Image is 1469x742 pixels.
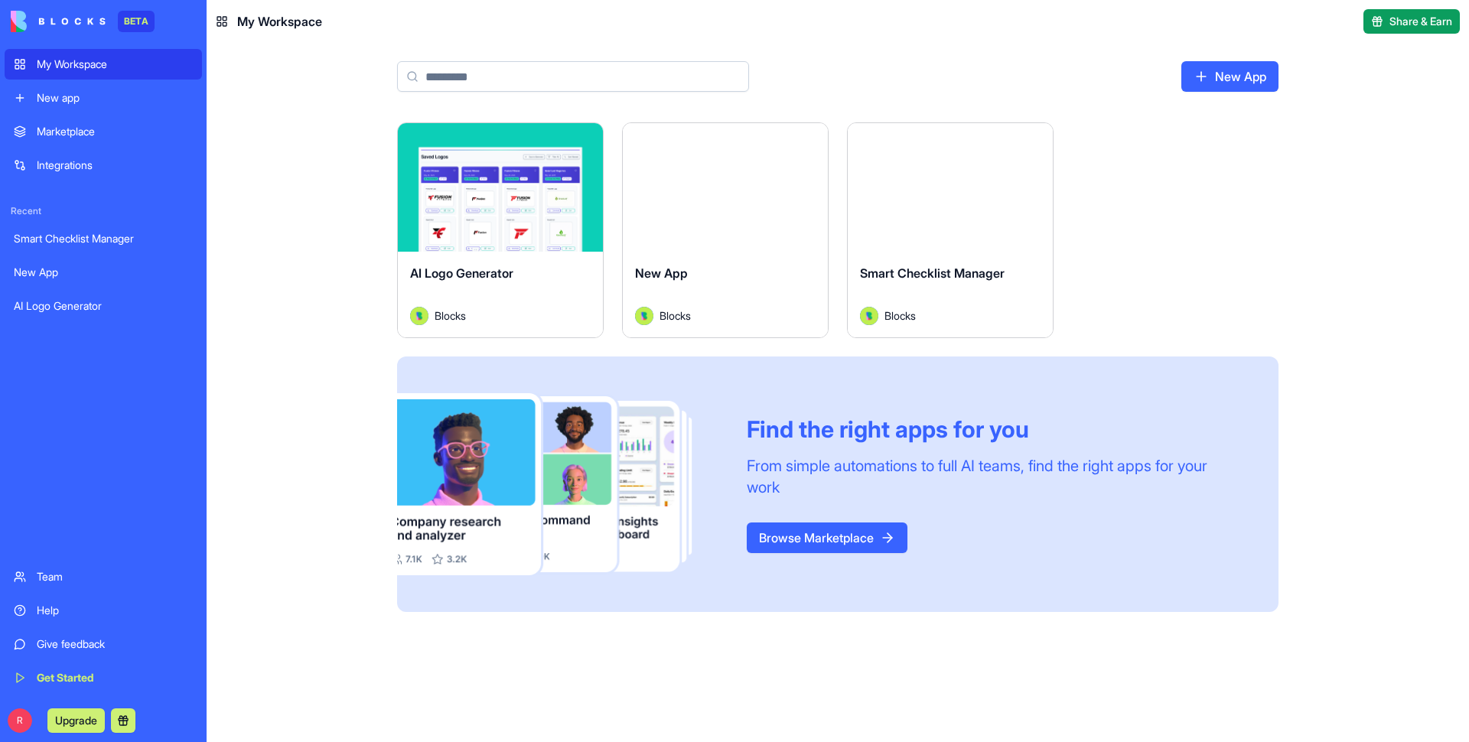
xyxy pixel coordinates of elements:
[1181,61,1278,92] a: New App
[635,307,653,325] img: Avatar
[47,708,105,733] button: Upgrade
[5,223,202,254] a: Smart Checklist Manager
[37,57,193,72] div: My Workspace
[1363,9,1460,34] button: Share & Earn
[5,629,202,659] a: Give feedback
[5,49,202,80] a: My Workspace
[622,122,829,338] a: New AppAvatarBlocks
[11,11,155,32] a: BETA
[747,415,1242,443] div: Find the right apps for you
[435,308,466,324] span: Blocks
[397,122,604,338] a: AI Logo GeneratorAvatarBlocks
[237,12,322,31] span: My Workspace
[11,11,106,32] img: logo
[37,603,193,618] div: Help
[37,124,193,139] div: Marketplace
[847,122,1054,338] a: Smart Checklist ManagerAvatarBlocks
[747,522,907,553] a: Browse Marketplace
[37,90,193,106] div: New app
[860,307,878,325] img: Avatar
[37,636,193,652] div: Give feedback
[14,231,193,246] div: Smart Checklist Manager
[635,265,688,281] span: New App
[37,158,193,173] div: Integrations
[5,595,202,626] a: Help
[884,308,916,324] span: Blocks
[5,150,202,181] a: Integrations
[410,307,428,325] img: Avatar
[410,265,513,281] span: AI Logo Generator
[8,708,32,733] span: R
[118,11,155,32] div: BETA
[5,662,202,693] a: Get Started
[1389,14,1452,29] span: Share & Earn
[5,116,202,147] a: Marketplace
[37,569,193,584] div: Team
[5,561,202,592] a: Team
[860,265,1005,281] span: Smart Checklist Manager
[14,298,193,314] div: AI Logo Generator
[660,308,691,324] span: Blocks
[397,393,722,576] img: Frame_181_egmpey.png
[5,257,202,288] a: New App
[5,83,202,113] a: New app
[5,291,202,321] a: AI Logo Generator
[47,712,105,727] a: Upgrade
[14,265,193,280] div: New App
[5,205,202,217] span: Recent
[37,670,193,685] div: Get Started
[747,455,1242,498] div: From simple automations to full AI teams, find the right apps for your work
